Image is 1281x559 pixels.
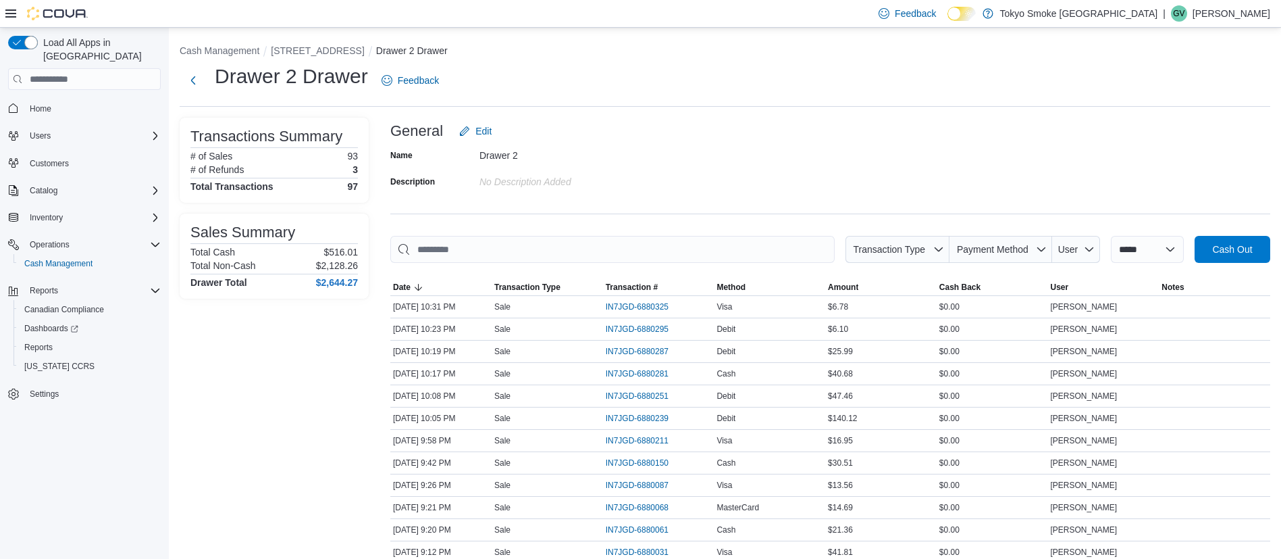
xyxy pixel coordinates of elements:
div: [DATE] 9:20 PM [390,522,492,538]
button: Cash Out [1195,236,1270,263]
span: Feedback [895,7,936,20]
span: Cash Out [1212,243,1252,256]
p: Sale [494,301,511,312]
p: 93 [347,151,358,162]
h3: Sales Summary [190,224,295,241]
button: Operations [24,237,75,253]
span: IN7JGD-6880087 [606,480,669,491]
h3: General [390,123,443,139]
button: IN7JGD-6880325 [606,299,682,315]
span: User [1058,244,1078,255]
div: $0.00 [937,455,1048,471]
h4: Total Transactions [190,181,273,192]
span: IN7JGD-6880150 [606,458,669,468]
span: [PERSON_NAME] [1051,435,1118,446]
div: [DATE] 10:17 PM [390,366,492,382]
span: [PERSON_NAME] [1051,480,1118,491]
span: Visa [716,480,732,491]
div: $0.00 [937,343,1048,360]
button: IN7JGD-6880251 [606,388,682,404]
a: Feedback [376,67,444,94]
div: Gaberielle Viloria [1171,5,1187,22]
span: Cash [716,368,735,379]
span: IN7JGD-6880281 [606,368,669,379]
span: Transaction # [606,282,658,293]
div: $0.00 [937,366,1048,382]
input: This is a search bar. As you type, the results lower in the page will automatically filter. [390,236,835,263]
button: IN7JGD-6880150 [606,455,682,471]
span: Debit [716,413,735,424]
p: Sale [494,502,511,513]
button: Users [3,126,166,145]
h4: 97 [347,181,358,192]
button: Catalog [24,183,63,199]
span: Date [393,282,411,293]
span: Operations [30,239,70,250]
button: Reports [24,283,63,299]
div: [DATE] 9:26 PM [390,477,492,493]
span: Cash [716,458,735,468]
span: Users [30,130,51,141]
span: [PERSON_NAME] [1051,502,1118,513]
span: $140.12 [828,413,857,424]
span: $47.46 [828,391,853,402]
span: Load All Apps in [GEOGRAPHIC_DATA] [38,36,161,63]
span: [PERSON_NAME] [1051,368,1118,379]
a: Settings [24,386,64,402]
span: Reports [30,285,58,296]
span: IN7JGD-6880211 [606,435,669,446]
button: IN7JGD-6880087 [606,477,682,493]
span: [PERSON_NAME] [1051,547,1118,558]
div: [DATE] 10:08 PM [390,388,492,404]
a: Dashboards [19,320,84,337]
span: $41.81 [828,547,853,558]
span: Customers [30,158,69,169]
span: Dashboards [24,323,78,334]
span: Catalog [24,183,161,199]
button: IN7JGD-6880061 [606,522,682,538]
h6: # of Refunds [190,164,244,175]
span: Payment Method [957,244,1028,255]
a: Dashboards [14,319,166,338]
span: IN7JGD-6880287 [606,346,669,357]
span: IN7JGD-6880325 [606,301,669,312]
button: Next [180,67,207,94]
span: IN7JGD-6880251 [606,391,669,402]
button: Method [714,279,825,295]
div: [DATE] 9:58 PM [390,433,492,449]
span: Visa [716,301,732,312]
span: Settings [30,389,59,399]
p: | [1163,5,1166,22]
span: [PERSON_NAME] [1051,301,1118,312]
span: GV [1173,5,1184,22]
button: Settings [3,384,166,404]
button: IN7JGD-6880211 [606,433,682,449]
span: Debit [716,391,735,402]
span: Method [716,282,746,293]
button: IN7JGD-6880281 [606,366,682,382]
div: $0.00 [937,410,1048,427]
span: Transaction Type [494,282,560,293]
span: Transaction Type [853,244,925,255]
div: No Description added [479,171,660,187]
button: Catalog [3,181,166,200]
div: [DATE] 9:42 PM [390,455,492,471]
button: [US_STATE] CCRS [14,357,166,376]
p: Sale [494,547,511,558]
span: [US_STATE] CCRS [24,361,95,372]
p: $516.01 [323,247,358,258]
button: IN7JGD-6880295 [606,321,682,337]
div: $0.00 [937,522,1048,538]
span: Debit [716,346,735,357]
img: Cova [27,7,88,20]
h1: Drawer 2 Drawer [215,63,368,90]
span: IN7JGD-6880031 [606,547,669,558]
a: Cash Management [19,256,98,272]
span: $21.36 [828,525,853,535]
button: [STREET_ADDRESS] [271,45,364,56]
p: Tokyo Smoke [GEOGRAPHIC_DATA] [1000,5,1158,22]
span: User [1051,282,1069,293]
span: Home [24,99,161,116]
span: Users [24,128,161,144]
span: $13.56 [828,480,853,491]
